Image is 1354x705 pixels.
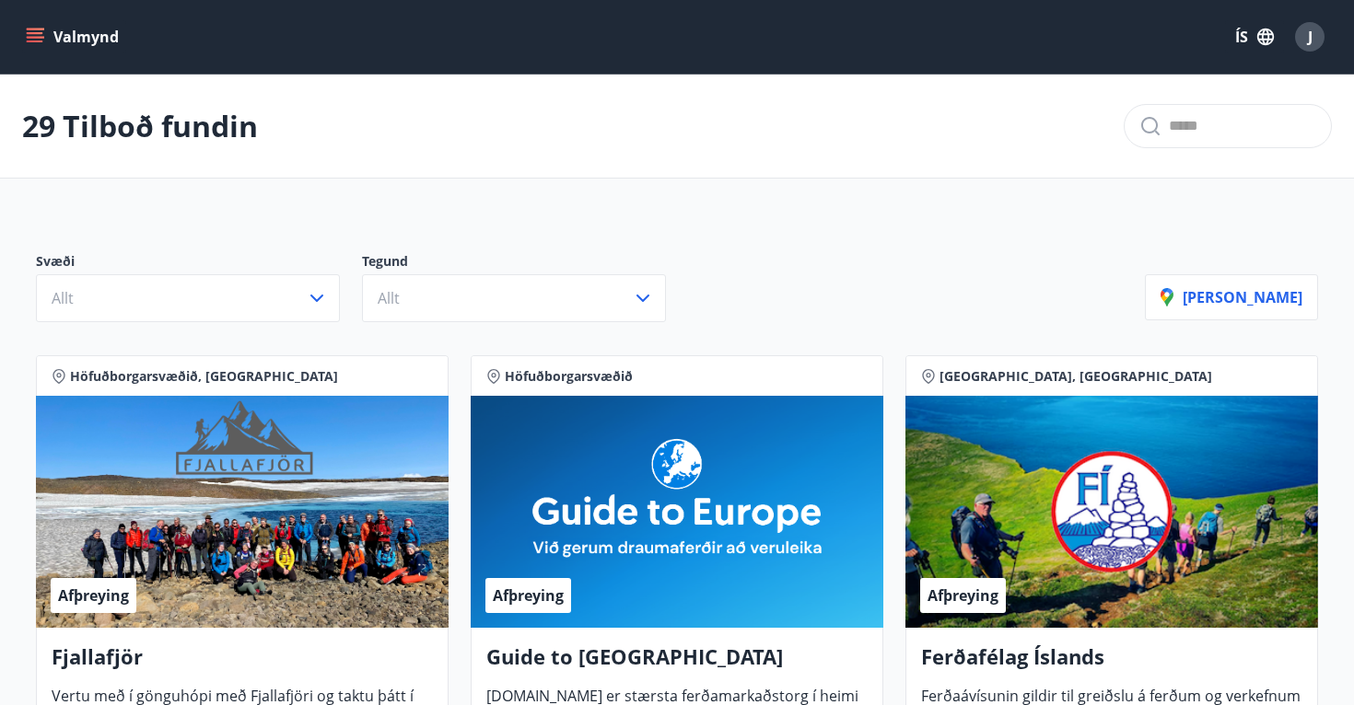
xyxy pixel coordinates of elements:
[36,274,340,322] button: Allt
[22,20,126,53] button: menu
[378,288,400,308] span: Allt
[58,585,129,606] span: Afþreying
[362,274,666,322] button: Allt
[1225,20,1284,53] button: ÍS
[486,642,868,685] h4: Guide to [GEOGRAPHIC_DATA]
[1308,27,1313,47] span: J
[52,288,74,308] span: Allt
[505,367,633,386] span: Höfuðborgarsvæðið
[22,106,258,146] p: 29 Tilboð fundin
[493,585,564,606] span: Afþreying
[1145,274,1318,320] button: [PERSON_NAME]
[36,252,362,274] p: Svæði
[70,367,338,386] span: Höfuðborgarsvæðið, [GEOGRAPHIC_DATA]
[928,585,998,606] span: Afþreying
[940,367,1212,386] span: [GEOGRAPHIC_DATA], [GEOGRAPHIC_DATA]
[52,642,433,685] h4: Fjallafjör
[921,642,1302,685] h4: Ferðafélag Íslands
[1161,287,1302,307] p: [PERSON_NAME]
[1288,15,1332,59] button: J
[362,252,688,274] p: Tegund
